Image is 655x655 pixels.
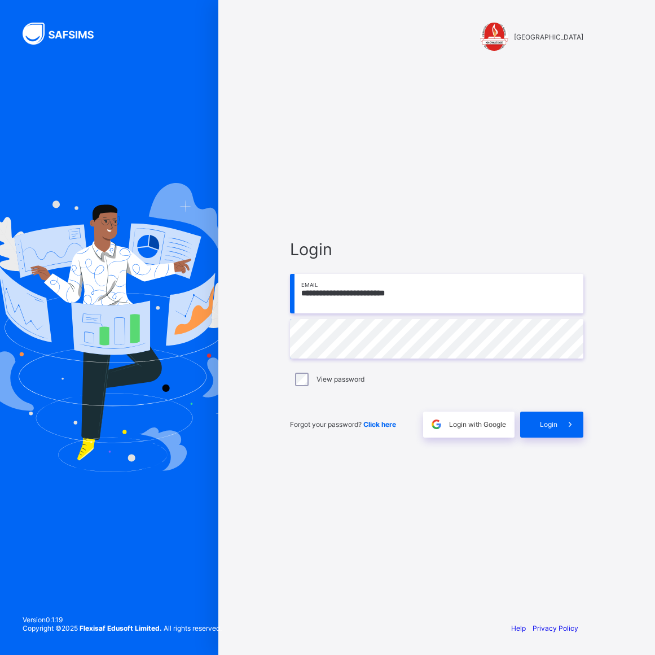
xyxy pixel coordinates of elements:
[23,23,107,45] img: SAFSIMS Logo
[290,420,396,429] span: Forgot your password?
[514,33,583,41] span: [GEOGRAPHIC_DATA]
[449,420,506,429] span: Login with Google
[533,624,578,632] a: Privacy Policy
[23,615,222,624] span: Version 0.1.19
[80,624,162,632] strong: Flexisaf Edusoft Limited.
[290,239,583,259] span: Login
[511,624,526,632] a: Help
[316,375,364,383] label: View password
[540,420,557,429] span: Login
[23,624,222,632] span: Copyright © 2025 All rights reserved.
[363,420,396,429] a: Click here
[430,418,443,431] img: google.396cfc9801f0270233282035f929180a.svg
